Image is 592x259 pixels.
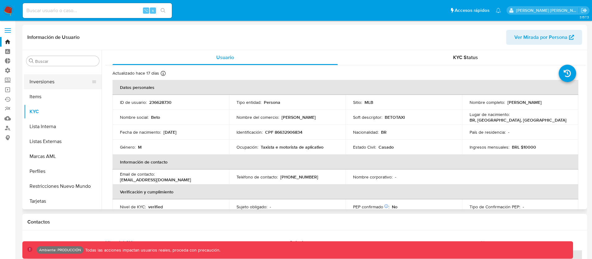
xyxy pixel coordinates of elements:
[470,129,506,135] p: País de residencia :
[236,204,267,210] p: Sujeto obligado :
[24,194,102,209] button: Tarjetas
[282,114,316,120] p: [PERSON_NAME]
[24,74,97,89] button: Inversiones
[120,177,191,183] p: [EMAIL_ADDRESS][DOMAIN_NAME]
[508,129,509,135] p: -
[581,7,587,14] a: Salir
[148,204,163,210] p: verified
[236,99,261,105] p: Tipo entidad :
[353,204,389,210] p: PEP confirmado :
[280,174,318,180] p: [PHONE_NUMBER]
[112,155,578,169] th: Información de contacto
[39,249,81,251] p: Ambiente: PRODUCCIÓN
[236,114,279,120] p: Nombre del comercio :
[27,219,582,225] h1: Contactos
[163,129,177,135] p: [DATE]
[216,54,234,61] span: Usuario
[496,8,501,13] a: Notificaciones
[270,204,271,210] p: -
[149,99,172,105] p: 236628730
[152,7,154,13] span: s
[470,144,509,150] p: Ingresos mensuales :
[512,144,536,150] p: BRL $10000
[455,7,489,14] span: Accesos rápidos
[236,174,278,180] p: Teléfono de contacto :
[35,58,97,64] input: Buscar
[385,114,405,120] p: BETOTAXI
[290,239,314,246] span: Soluciones
[365,99,373,105] p: MLB
[516,7,579,13] p: victor.david@mercadolibre.com.co
[84,247,220,253] p: Todas las acciones impactan usuarios reales, proceda con precaución.
[24,89,102,104] button: Items
[353,114,382,120] p: Soft descriptor :
[353,174,392,180] p: Nombre corporativo :
[470,112,510,117] p: Lugar de nacimiento :
[261,144,324,150] p: Taxista e motorista de aplicativo
[392,204,397,210] p: No
[151,114,160,120] p: Beto
[120,144,135,150] p: Género :
[514,30,567,45] span: Ver Mirada por Persona
[105,239,132,246] span: Historial CX
[120,204,146,210] p: Nivel de KYC :
[120,114,149,120] p: Nombre social :
[353,99,362,105] p: Sitio :
[395,174,396,180] p: -
[523,204,524,210] p: -
[24,119,102,134] button: Lista Interna
[24,104,102,119] button: KYC
[144,7,148,13] span: ⌥
[381,129,387,135] p: BR
[23,7,172,15] input: Buscar usuario o caso...
[265,129,302,135] p: CPF 86632906834
[157,6,169,15] button: search-icon
[112,80,578,95] th: Datos personales
[507,99,542,105] p: [PERSON_NAME]
[480,239,490,246] span: Chat
[470,117,567,123] p: BR, [GEOGRAPHIC_DATA], [GEOGRAPHIC_DATA]
[24,164,102,179] button: Perfiles
[120,129,161,135] p: Fecha de nacimiento :
[470,99,505,105] p: Nombre completo :
[24,179,102,194] button: Restricciones Nuevo Mundo
[236,129,263,135] p: Identificación :
[453,54,478,61] span: KYC Status
[264,99,280,105] p: Persona
[470,204,520,210] p: Tipo de Confirmación PEP :
[120,99,147,105] p: ID de usuario :
[27,34,80,40] h1: Información de Usuario
[379,144,394,150] p: Casado
[138,144,142,150] p: M
[353,144,376,150] p: Estado Civil :
[506,30,582,45] button: Ver Mirada por Persona
[24,149,102,164] button: Marcas AML
[29,58,34,63] button: Buscar
[353,129,379,135] p: Nacionalidad :
[24,134,102,149] button: Listas Externas
[112,70,159,76] p: Actualizado hace 17 días
[236,144,258,150] p: Ocupación :
[112,184,578,199] th: Verificación y cumplimiento
[120,171,155,177] p: Email de contacto :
